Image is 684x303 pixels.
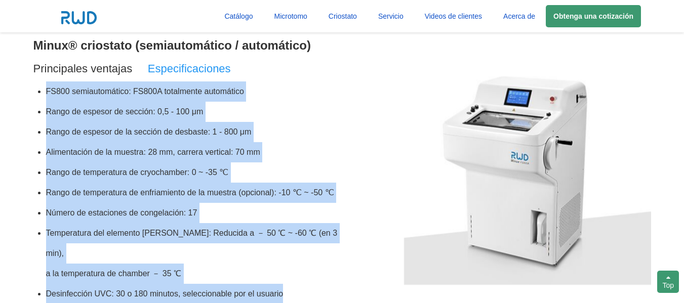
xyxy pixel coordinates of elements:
[148,62,231,75] span: Especificaciones
[33,35,342,56] h3: Minux® criostato (semiautomático / automático)
[46,122,342,142] li: Rango de espesor de la sección de desbaste: 1 - 800 μm
[46,102,342,122] li: Rango de espesor de sección: 0,5 - 100 μm
[33,62,133,75] span: Principales ventajas
[46,183,342,203] li: Rango de temperatura de enfriamiento de la muestra (opcional): -10 ℃ ~ -50 ℃
[46,203,342,223] li: Número de estaciones de congelación: 17
[546,5,641,27] a: Obtenga una cotización
[46,162,342,183] li: Rango de temperatura de cryochamber: 0 ~ -35 ℃
[46,142,342,162] li: Alimentación de la muestra: 28 mm, carrera vertical: 70 mm
[657,271,679,293] div: Top
[46,81,342,102] li: FS800 semiautomático: FS800A totalmente automático
[46,223,342,284] li: Temperatura del elemento [PERSON_NAME]: Reducida a － 50 ℃ ~ -60 ℃ (en 3 min), a la temperatura de...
